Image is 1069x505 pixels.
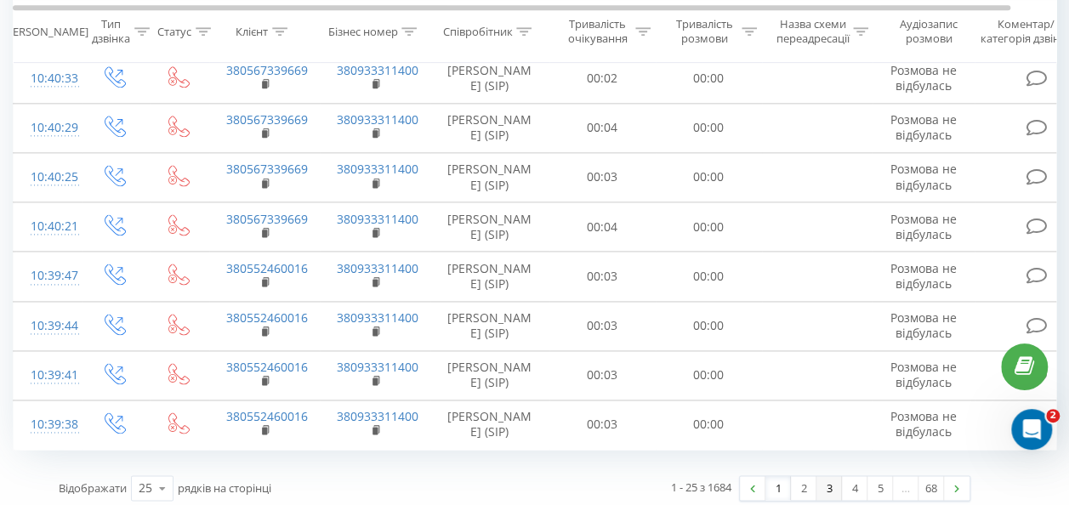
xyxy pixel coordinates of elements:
div: 1 - 25 з 1684 [671,479,731,496]
span: Розмова не відбулась [890,408,957,440]
div: Клієнт [236,25,268,39]
a: 380933311400 [337,408,418,424]
span: рядків на сторінці [178,480,271,496]
div: Тривалість розмови [670,18,737,47]
td: 00:03 [549,350,656,400]
span: Розмова не відбулась [890,359,957,390]
iframe: Intercom live chat [1011,409,1052,450]
td: [PERSON_NAME] (SIP) [430,54,549,103]
td: 00:00 [656,54,762,103]
a: 380933311400 [337,161,418,177]
td: 00:02 [549,54,656,103]
span: Відображати [59,480,127,496]
td: 00:00 [656,400,762,449]
span: Розмова не відбулась [890,260,957,292]
a: 380933311400 [337,260,418,276]
a: 4 [842,476,867,500]
a: 380567339669 [226,161,308,177]
span: Розмова не відбулась [890,309,957,341]
div: 10:40:29 [31,111,65,145]
td: 00:00 [656,301,762,350]
a: 380552460016 [226,359,308,375]
td: 00:03 [549,252,656,301]
div: Тип дзвінка [92,18,130,47]
div: Співробітник [442,25,512,39]
div: Аудіозапис розмови [887,18,969,47]
td: [PERSON_NAME] (SIP) [430,400,549,449]
td: 00:03 [549,152,656,201]
td: 00:00 [656,252,762,301]
div: … [893,476,918,500]
span: 2 [1046,409,1060,423]
div: 25 [139,479,152,496]
td: 00:03 [549,301,656,350]
div: [PERSON_NAME] [3,25,88,39]
td: 00:04 [549,103,656,152]
a: 380552460016 [226,260,308,276]
td: 00:04 [549,202,656,252]
td: 00:00 [656,350,762,400]
a: 1 [765,476,791,500]
div: Тривалість очікування [564,18,631,47]
a: 380933311400 [337,62,418,78]
div: 10:40:21 [31,210,65,243]
a: 380567339669 [226,62,308,78]
td: [PERSON_NAME] (SIP) [430,350,549,400]
span: Розмова не відбулась [890,211,957,242]
a: 380933311400 [337,111,418,128]
a: 380552460016 [226,309,308,326]
span: Розмова не відбулась [890,62,957,94]
a: 380933311400 [337,359,418,375]
span: Розмова не відбулась [890,161,957,192]
a: 380552460016 [226,408,308,424]
td: 00:00 [656,103,762,152]
div: 10:39:38 [31,408,65,441]
span: Розмова не відбулась [890,111,957,143]
div: Бізнес номер [327,25,397,39]
a: 2 [791,476,816,500]
a: 380933311400 [337,309,418,326]
div: 10:40:33 [31,62,65,95]
td: [PERSON_NAME] (SIP) [430,103,549,152]
div: Статус [157,25,191,39]
div: Назва схеми переадресації [776,18,849,47]
td: [PERSON_NAME] (SIP) [430,152,549,201]
a: 380567339669 [226,211,308,227]
a: 68 [918,476,944,500]
td: [PERSON_NAME] (SIP) [430,202,549,252]
div: 10:39:41 [31,359,65,392]
td: 00:00 [656,202,762,252]
div: 10:40:25 [31,161,65,194]
a: 380933311400 [337,211,418,227]
td: [PERSON_NAME] (SIP) [430,301,549,350]
a: 5 [867,476,893,500]
a: 380567339669 [226,111,308,128]
div: 10:39:47 [31,259,65,292]
td: 00:03 [549,400,656,449]
td: [PERSON_NAME] (SIP) [430,252,549,301]
div: 10:39:44 [31,309,65,343]
a: 3 [816,476,842,500]
td: 00:00 [656,152,762,201]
